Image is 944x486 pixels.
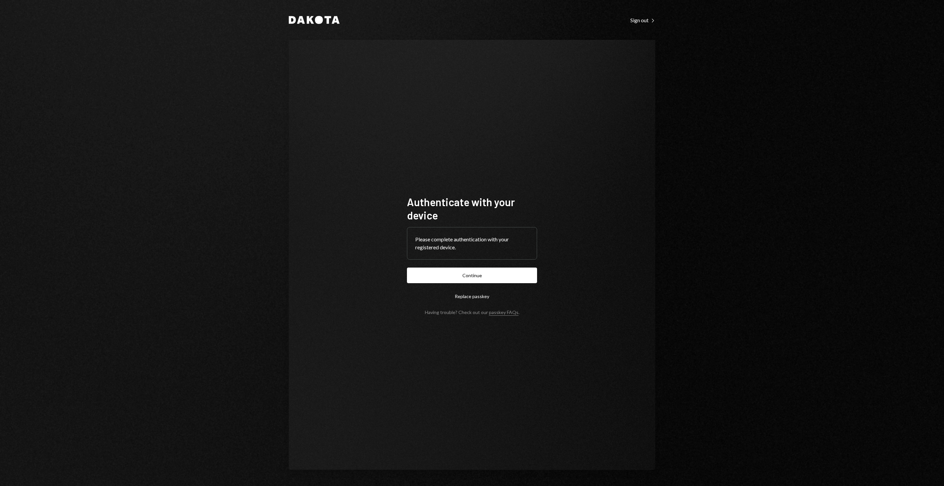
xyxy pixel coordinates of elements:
[489,309,518,316] a: passkey FAQs
[630,16,655,24] a: Sign out
[630,17,655,24] div: Sign out
[415,235,529,251] div: Please complete authentication with your registered device.
[407,268,537,283] button: Continue
[407,288,537,304] button: Replace passkey
[407,195,537,222] h1: Authenticate with your device
[425,309,519,315] div: Having trouble? Check out our .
